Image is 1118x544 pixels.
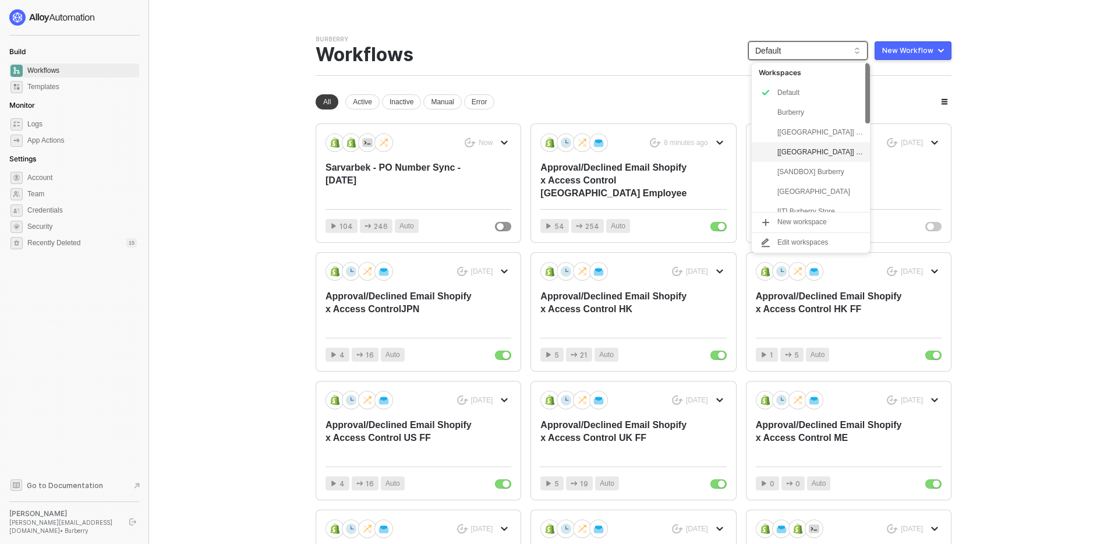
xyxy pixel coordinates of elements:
span: security [10,221,23,233]
span: icon-success-page [672,267,683,277]
span: icon-success-page [650,138,661,148]
span: icon-arrow-down [716,525,723,532]
span: Auto [812,478,826,489]
span: Recently Deleted [27,238,80,248]
div: Default [777,86,863,100]
div: Approval/Declined Email Shopify x Access ControlJPN [326,290,474,328]
div: [[GEOGRAPHIC_DATA]] Burberry [777,125,863,139]
span: icon-expand [761,88,770,97]
span: 5 [554,478,559,489]
span: Templates [27,80,137,94]
img: icon [792,266,803,277]
span: marketplace [10,81,23,93]
div: [USA] Burberry [752,122,870,142]
img: icon [378,137,389,148]
img: icon [362,266,373,277]
div: Approval/Declined Email Shopify x Access Control HK FF [756,290,904,328]
div: Middle East [752,182,870,202]
img: icon [809,524,819,534]
span: Auto [811,349,825,361]
div: Workflows [316,44,413,66]
img: icon [760,266,770,277]
span: documentation [10,479,22,491]
img: icon [362,137,373,148]
div: [SANDBOX] Burberry [777,165,863,179]
div: Approval/Declined Email Shopify x Access Control [GEOGRAPHIC_DATA] Employee [540,161,689,200]
span: icon-arrow-down [931,397,938,404]
img: icon [760,524,770,534]
span: icon-logs [10,118,23,130]
img: icon [792,524,803,534]
span: icon-arrow-down [931,139,938,146]
span: icon-app-actions [576,222,583,229]
div: Sarvarbek - PO Number Sync - [DATE] [326,161,474,200]
span: Build [9,47,26,56]
span: logout [129,518,136,525]
div: [DATE] [901,395,923,405]
div: [DATE] [901,138,923,148]
span: Go to Documentation [27,481,103,490]
a: logo [9,9,139,26]
span: icon-success-page [887,138,898,148]
img: icon [561,395,571,405]
div: 8 minutes ago [664,138,707,148]
div: [[GEOGRAPHIC_DATA]] Burberry [777,145,863,159]
span: 4 [339,349,345,361]
div: Error [464,94,495,109]
div: Approval/Declined Email Shopify x Access Control US FF [326,419,474,457]
span: 16 [366,478,374,489]
img: icon [544,395,555,405]
img: icon [593,266,604,277]
img: icon [330,395,340,405]
img: icon [561,137,571,148]
span: 0 [770,478,774,489]
div: Now [479,138,493,148]
span: 5 [554,349,559,361]
span: icon-arrow-down [501,268,508,275]
span: Team [27,187,137,201]
span: 0 [795,478,800,489]
img: icon [378,524,389,534]
img: icon [776,395,787,405]
img: icon [561,266,571,277]
div: [DATE] [686,524,708,534]
span: 104 [339,221,353,232]
span: icon-app-actions [356,480,363,487]
img: icon [346,266,356,277]
span: 1 [770,349,773,361]
span: 246 [374,221,388,232]
div: Burberry [316,35,348,44]
span: settings [10,172,23,184]
img: icon [346,524,356,534]
div: App Actions [27,136,64,146]
img: icon [330,524,340,534]
img: icon [544,524,555,534]
img: icon [577,137,588,148]
span: icon-arrow-down [501,525,508,532]
span: icon-success-page [672,395,683,405]
div: [PERSON_NAME] [9,509,119,518]
span: icon-app-actions [571,480,578,487]
div: [IT] Burberry Store [752,202,870,221]
div: Workspaces [752,63,870,83]
span: settings [10,237,23,249]
span: icon-arrow-down [501,139,508,146]
span: document-arrow [131,480,143,492]
div: Inactive [382,94,421,109]
span: icon-success-page [887,524,898,534]
div: Default [752,83,870,103]
img: icon [378,266,389,277]
span: icon-success-page [887,267,898,277]
span: icon-app-actions [786,480,793,487]
span: Auto [385,478,400,489]
span: icon-app-actions [356,351,363,358]
div: [DATE] [471,267,493,277]
img: icon [577,266,588,277]
div: Approval/Declined Email Shopify x Access Control HK [540,290,689,328]
img: icon [346,137,356,148]
span: Workflows [27,63,137,77]
div: Active [345,94,380,109]
div: New Workflow [882,46,933,55]
span: icon-app-actions [10,135,23,147]
span: 4 [339,478,345,489]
